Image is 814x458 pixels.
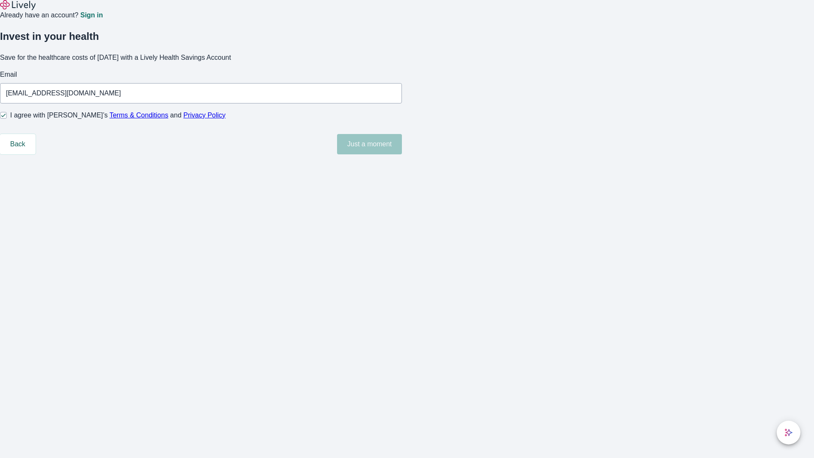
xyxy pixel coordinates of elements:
a: Privacy Policy [184,112,226,119]
a: Terms & Conditions [109,112,168,119]
svg: Lively AI Assistant [784,428,793,437]
span: I agree with [PERSON_NAME]’s and [10,110,226,120]
a: Sign in [80,12,103,19]
button: chat [777,421,800,444]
